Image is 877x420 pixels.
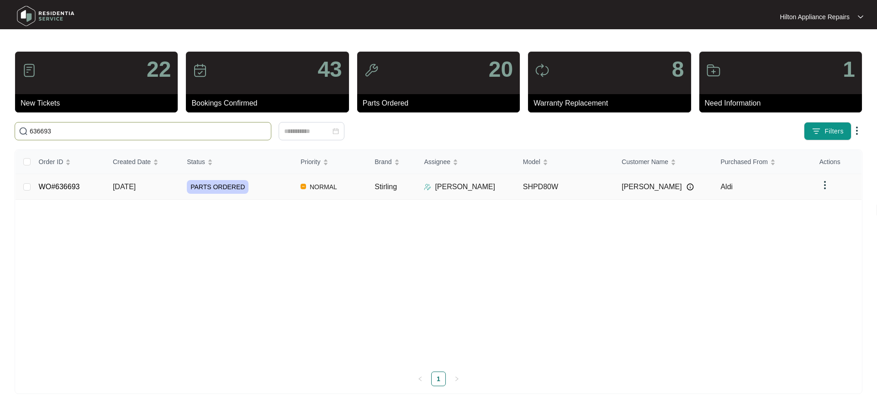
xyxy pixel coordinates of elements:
[19,127,28,136] img: search-icon
[622,181,682,192] span: [PERSON_NAME]
[819,180,830,191] img: dropdown arrow
[306,181,341,192] span: NORMAL
[449,372,464,386] button: right
[534,98,691,109] p: Warranty Replacement
[317,58,342,80] p: 43
[32,150,106,174] th: Order ID
[516,174,614,200] td: SHPD80W
[489,58,513,80] p: 20
[21,98,178,109] p: New Tickets
[812,127,821,136] img: filter icon
[720,157,767,167] span: Purchased From
[523,157,540,167] span: Model
[454,376,460,382] span: right
[364,63,379,78] img: icon
[301,184,306,189] img: Vercel Logo
[417,150,515,174] th: Assignee
[187,180,248,194] span: PARTS ORDERED
[187,157,205,167] span: Status
[113,157,151,167] span: Created Date
[424,183,431,191] img: Assigner Icon
[180,150,293,174] th: Status
[147,58,171,80] p: 22
[804,122,851,140] button: filter iconFilters
[193,63,207,78] img: icon
[687,183,694,191] img: Info icon
[39,157,63,167] span: Order ID
[363,98,520,109] p: Parts Ordered
[812,150,861,174] th: Actions
[713,150,812,174] th: Purchased From
[22,63,37,78] img: icon
[431,372,446,386] li: 1
[672,58,684,80] p: 8
[30,126,267,136] input: Search by Order Id, Assignee Name, Customer Name, Brand and Model
[720,183,733,191] span: Aldi
[851,125,862,136] img: dropdown arrow
[424,157,450,167] span: Assignee
[435,181,495,192] p: [PERSON_NAME]
[824,127,844,136] span: Filters
[705,98,862,109] p: Need Information
[413,372,428,386] li: Previous Page
[14,2,78,30] img: residentia service logo
[432,372,445,386] a: 1
[367,150,417,174] th: Brand
[516,150,614,174] th: Model
[780,12,850,21] p: Hilton Appliance Repairs
[706,63,721,78] img: icon
[622,157,668,167] span: Customer Name
[39,183,80,191] a: WO#636693
[449,372,464,386] li: Next Page
[375,183,397,191] span: Stirling
[113,183,136,191] span: [DATE]
[843,58,855,80] p: 1
[375,157,391,167] span: Brand
[106,150,180,174] th: Created Date
[301,157,321,167] span: Priority
[858,15,863,19] img: dropdown arrow
[417,376,423,382] span: left
[614,150,713,174] th: Customer Name
[293,150,367,174] th: Priority
[413,372,428,386] button: left
[191,98,349,109] p: Bookings Confirmed
[535,63,549,78] img: icon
